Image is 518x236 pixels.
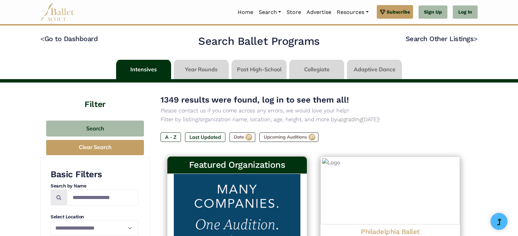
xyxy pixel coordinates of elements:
button: Clear Search [46,140,144,155]
h4: Filter [40,83,150,110]
label: A - Z [161,132,181,142]
code: < [40,34,44,43]
span: 1349 results were found, log in to see them all! [161,95,349,105]
a: Home [235,5,256,19]
label: Upcoming Auditions [259,132,318,142]
a: upgrading [337,116,362,123]
h2: Search Ballet Programs [198,34,319,49]
a: Log In [453,5,478,19]
code: > [474,34,478,43]
h4: Select Location [51,214,138,220]
li: Adaptive Dance [346,60,403,79]
img: gem.svg [380,8,385,16]
a: Sign Up [419,5,447,19]
h4: Philadelphia Ballet [326,227,455,236]
a: <Go to Dashboard [40,35,98,43]
h3: Featured Organizations [173,159,301,171]
img: Logo [320,157,460,224]
span: Subscribe [387,8,410,16]
p: Filter by listing/organization name, location, age, height, and more by [DATE]! [161,115,467,124]
li: Intensives [115,60,172,79]
li: Post High-School [230,60,288,79]
li: Year Rounds [172,60,230,79]
a: Resources [334,5,371,19]
p: Please contact us if you come across any errors, we would love your help! [161,106,467,115]
label: Date [229,132,255,142]
button: Search [46,121,144,137]
a: Search [256,5,284,19]
a: Store [284,5,304,19]
a: Advertise [304,5,334,19]
label: Last Updated [185,132,225,142]
input: Search by names... [67,189,138,205]
h3: Basic Filters [51,169,138,180]
a: Subscribe [377,5,413,19]
li: Collegiate [288,60,346,79]
a: Search Other Listings> [406,35,478,43]
h4: Search by Name [51,183,138,189]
